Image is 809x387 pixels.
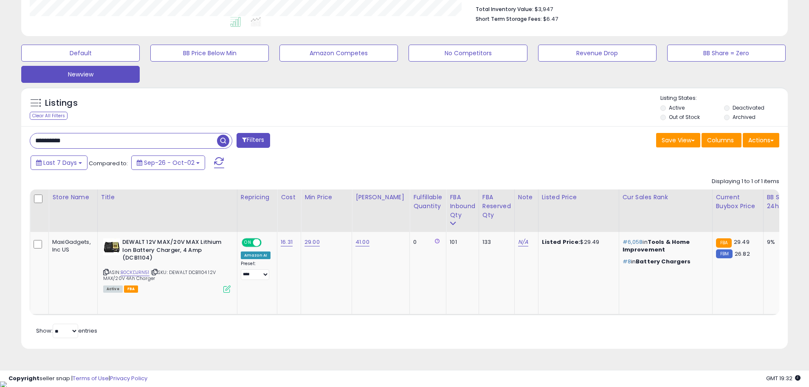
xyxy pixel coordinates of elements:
[766,374,801,382] span: 2025-10-10 19:32 GMT
[733,104,764,111] label: Deactivated
[279,45,398,62] button: Amazon Competes
[103,238,231,292] div: ASIN:
[450,238,472,246] div: 101
[735,250,750,258] span: 26.82
[542,238,612,246] div: $29.49
[623,238,643,246] span: #6,058
[476,3,773,14] li: $3,947
[260,239,274,246] span: OFF
[707,136,734,144] span: Columns
[767,193,798,211] div: BB Share 24h.
[31,155,87,170] button: Last 7 Days
[482,238,508,246] div: 133
[131,155,205,170] button: Sep-26 - Oct-02
[103,238,120,255] img: 410N2E-0hZL._SL40_.jpg
[712,178,779,186] div: Displaying 1 to 1 of 1 items
[656,133,700,147] button: Save View
[743,133,779,147] button: Actions
[636,257,691,266] span: Battery Chargers
[623,257,631,266] span: #8
[450,193,475,220] div: FBA inbound Qty
[150,45,269,62] button: BB Price Below Min
[623,258,706,266] p: in
[734,238,750,246] span: 29.49
[733,113,755,121] label: Archived
[518,238,528,246] a: N/A
[8,375,147,383] div: seller snap | |
[409,45,527,62] button: No Competitors
[476,15,542,23] b: Short Term Storage Fees:
[716,249,733,258] small: FBM
[518,193,535,202] div: Note
[121,269,149,276] a: B0CKDJRN51
[52,193,94,202] div: Store Name
[413,193,443,211] div: Fulfillable Quantity
[660,94,788,102] p: Listing States:
[237,133,270,148] button: Filters
[124,285,138,293] span: FBA
[281,238,293,246] a: 16.31
[669,104,685,111] label: Active
[304,238,320,246] a: 29.00
[241,261,271,280] div: Preset:
[52,238,91,254] div: MaxiGadgets, Inc US
[538,45,657,62] button: Revenue Drop
[89,159,128,167] span: Compared to:
[716,238,732,248] small: FBA
[702,133,741,147] button: Columns
[716,193,760,211] div: Current Buybox Price
[623,238,706,254] p: in
[355,193,406,202] div: [PERSON_NAME]
[110,374,147,382] a: Privacy Policy
[482,193,511,220] div: FBA Reserved Qty
[667,45,786,62] button: BB Share = Zero
[623,193,709,202] div: Cur Sales Rank
[623,238,690,254] span: Tools & Home Improvement
[36,327,97,335] span: Show: entries
[73,374,109,382] a: Terms of Use
[542,238,581,246] b: Listed Price:
[21,45,140,62] button: Default
[476,6,533,13] b: Total Inventory Value:
[21,66,140,83] button: Newview
[543,15,558,23] span: $6.47
[413,238,440,246] div: 0
[767,238,795,246] div: 9%
[241,193,273,202] div: Repricing
[242,239,253,246] span: ON
[30,112,68,120] div: Clear All Filters
[241,251,271,259] div: Amazon AI
[122,238,226,264] b: DEWALT 12V MAX/20V MAX Lithium Ion Battery Charger, 4 Amp (DCB1104)
[355,238,369,246] a: 41.00
[542,193,615,202] div: Listed Price
[43,158,77,167] span: Last 7 Days
[103,285,123,293] span: All listings currently available for purchase on Amazon
[304,193,348,202] div: Min Price
[103,269,216,282] span: | SKU: DEWALT DCB1104 12V MAX/20V 4Ah Charger
[101,193,234,202] div: Title
[281,193,297,202] div: Cost
[669,113,700,121] label: Out of Stock
[45,97,78,109] h5: Listings
[144,158,194,167] span: Sep-26 - Oct-02
[8,374,39,382] strong: Copyright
